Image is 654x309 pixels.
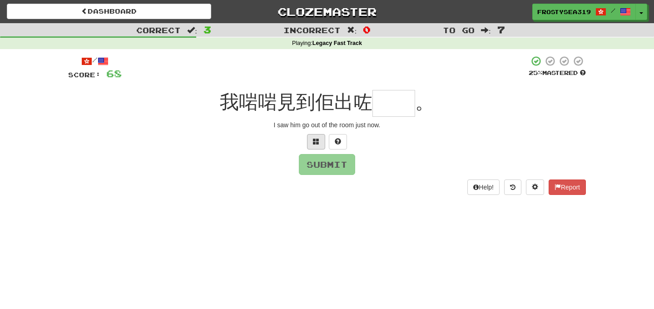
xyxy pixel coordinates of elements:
div: I saw him go out of the room just now. [68,120,586,130]
span: Incorrect [283,25,341,35]
a: FrostySea319 / [532,4,636,20]
button: Round history (alt+y) [504,179,521,195]
button: Switch sentence to multiple choice alt+p [307,134,325,150]
span: 0 [363,24,371,35]
strong: Legacy Fast Track [312,40,362,46]
div: Mastered [529,69,586,77]
button: Report [549,179,586,195]
span: 7 [497,24,505,35]
span: / [611,7,615,14]
span: 3 [203,24,211,35]
span: 68 [106,68,122,79]
span: FrostySea319 [537,8,591,16]
a: Dashboard [7,4,211,19]
span: 25 % [529,69,542,76]
button: Submit [299,154,355,175]
button: Single letter hint - you only get 1 per sentence and score half the points! alt+h [329,134,347,150]
span: 。 [415,91,434,113]
span: : [481,26,491,34]
div: / [68,55,122,67]
span: : [347,26,357,34]
button: Help! [467,179,500,195]
span: : [187,26,197,34]
span: 我啱啱見到佢出咗 [220,91,372,113]
span: To go [443,25,475,35]
a: Clozemaster [225,4,429,20]
span: Correct [136,25,181,35]
span: Score: [68,71,101,79]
